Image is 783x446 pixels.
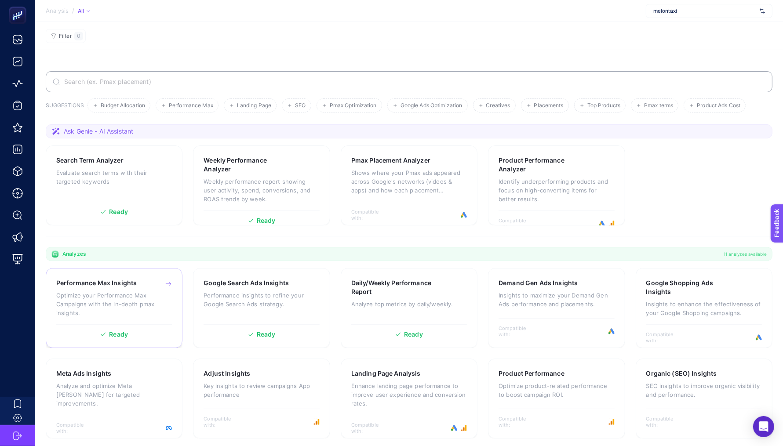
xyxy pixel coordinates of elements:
h3: Product Performance [499,369,564,378]
h3: Demand Gen Ads Insights [499,279,578,287]
span: SEO [295,102,306,109]
span: Pmax terms [644,102,673,109]
a: Meta Ads InsightsAnalyze and optimize Meta [PERSON_NAME] for targeted improvements.Compatible with: [46,359,182,439]
span: Pmax Optimization [330,102,377,109]
h3: SUGGESTIONS [46,102,84,112]
span: 0 [77,33,80,40]
p: Analyze top metrics by daily/weekly. [351,300,467,308]
span: Budget Allocation [101,102,145,109]
h3: Landing Page Analysis [351,369,421,378]
span: Compatible with: [351,422,391,434]
a: Google Search Ads InsightsPerformance insights to refine your Google Search Ads strategy.Ready [193,268,330,348]
p: Insights to maximize your Demand Gen Ads performance and placements. [499,291,614,308]
h3: Google Shopping Ads Insights [646,279,734,296]
span: Ready [404,331,423,337]
span: Compatible with: [204,416,243,428]
span: Ready [257,218,276,224]
h3: Search Term Analyzer [56,156,124,165]
span: Ready [109,331,128,337]
a: Google Shopping Ads InsightsInsights to enhance the effectiveness of your Google Shopping campaig... [636,268,772,348]
img: svg%3e [760,7,765,15]
span: Compatible with: [351,209,391,221]
span: Top Products [587,102,620,109]
span: Placements [534,102,564,109]
span: Google Ads Optimization [401,102,463,109]
a: Daily/Weekly Performance ReportAnalyze top metrics by daily/weekly.Ready [341,268,477,348]
span: Compatible with: [499,325,538,337]
h3: Organic (SEO) Insights [646,369,717,378]
p: SEO insights to improve organic visibility and performance. [646,381,762,399]
span: Ready [257,331,276,337]
h3: Weekly Performance Analyzer [204,156,291,174]
a: Search Term AnalyzerEvaluate search terms with their targeted keywordsReady [46,145,182,225]
span: Feedback [5,3,33,10]
a: Demand Gen Ads InsightsInsights to maximize your Demand Gen Ads performance and placements.Compat... [488,268,625,348]
p: Key insights to review campaigns App performance [204,381,319,399]
span: Compatible with: [499,218,538,230]
p: Weekly performance report showing user activity, spend, conversions, and ROAS trends by week. [204,177,319,203]
h3: Daily/Weekly Performance Report [351,279,440,296]
span: Landing Page [237,102,271,109]
h3: Google Search Ads Insights [204,279,289,287]
span: Product Ads Cost [697,102,740,109]
h3: Performance Max Insights [56,279,137,287]
p: Shows where your Pmax ads appeared across Google's networks (videos & apps) and how each placemen... [351,168,467,195]
a: Organic (SEO) InsightsSEO insights to improve organic visibility and performance.Compatible with: [636,359,772,439]
a: Product PerformanceOptimize product-related performance to boost campaign ROI.Compatible with: [488,359,625,439]
a: Performance Max InsightsOptimize your Performance Max Campaigns with the in-depth pmax insights.R... [46,268,182,348]
a: Weekly Performance AnalyzerWeekly performance report showing user activity, spend, conversions, a... [193,145,330,225]
a: Adjust InsightsKey insights to review campaigns App performanceCompatible with: [193,359,330,439]
span: Creatives [486,102,510,109]
p: Insights to enhance the effectiveness of your Google Shopping campaigns. [646,300,762,317]
h3: Pmax Placement Analyzer [351,156,430,165]
span: Ready [109,209,128,215]
span: Performance Max [169,102,213,109]
span: Compatible with: [646,416,686,428]
p: Performance insights to refine your Google Search Ads strategy. [204,291,319,308]
a: Product Performance AnalyzerIdentify underperforming products and focus on high-converting items ... [488,145,625,225]
span: 11 analyzes available [724,250,767,257]
button: Filter0 [46,29,86,43]
input: Search [62,78,765,85]
h3: Product Performance Analyzer [499,156,586,174]
span: Analysis [46,7,69,15]
span: Filter [59,33,72,40]
span: Analyzes [62,250,86,257]
span: Compatible with: [646,331,686,344]
span: / [72,7,74,14]
div: All [78,7,90,15]
span: Ask Genie - AI Assistant [64,127,133,136]
p: Evaluate search terms with their targeted keywords [56,168,172,186]
p: Optimize your Performance Max Campaigns with the in-depth pmax insights. [56,291,172,317]
p: Identify underperforming products and focus on high-converting items for better results. [499,177,614,203]
h3: Adjust Insights [204,369,250,378]
span: Compatible with: [499,416,538,428]
div: Open Intercom Messenger [753,416,774,437]
p: Analyze and optimize Meta [PERSON_NAME] for targeted improvements. [56,381,172,408]
span: melontaxi [653,7,756,15]
span: Compatible with: [56,422,96,434]
a: Landing Page AnalysisEnhance landing page performance to improve user experience and conversion r... [341,359,477,439]
a: Pmax Placement AnalyzerShows where your Pmax ads appeared across Google's networks (videos & apps... [341,145,477,225]
p: Enhance landing page performance to improve user experience and conversion rates. [351,381,467,408]
h3: Meta Ads Insights [56,369,111,378]
p: Optimize product-related performance to boost campaign ROI. [499,381,614,399]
